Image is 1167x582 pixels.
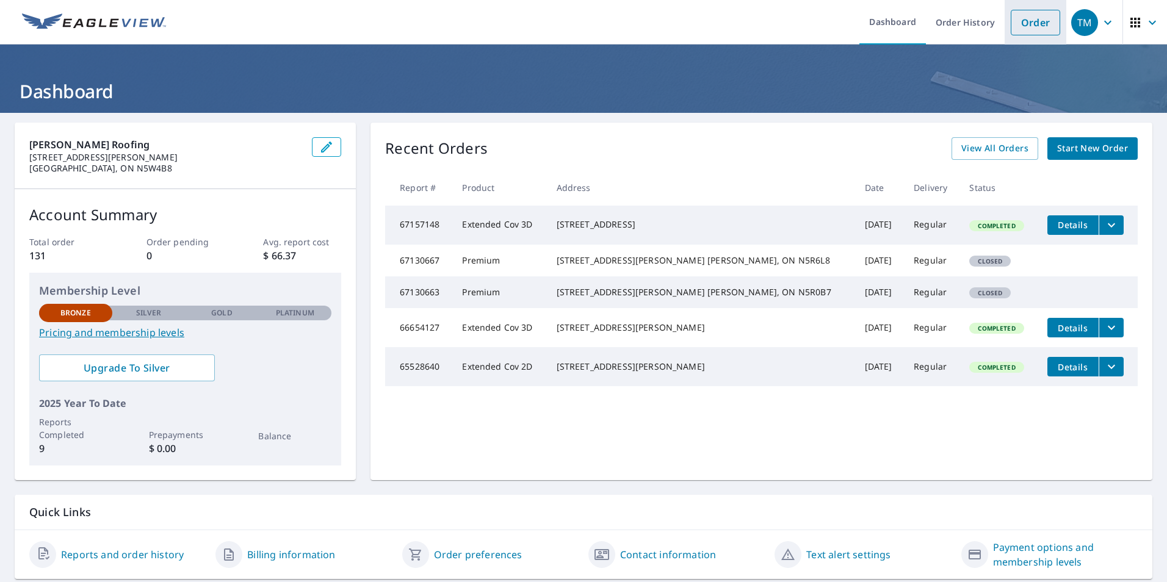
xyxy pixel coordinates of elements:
[557,286,845,298] div: [STREET_ADDRESS][PERSON_NAME] [PERSON_NAME], ON N5R0B7
[29,248,107,263] p: 131
[385,276,452,308] td: 67130663
[385,206,452,245] td: 67157148
[263,248,341,263] p: $ 66.37
[970,289,1010,297] span: Closed
[1047,137,1138,160] a: Start New Order
[970,324,1022,332] span: Completed
[1057,141,1128,156] span: Start New Order
[15,79,1152,104] h1: Dashboard
[855,170,905,206] th: Date
[211,307,232,318] p: Gold
[855,206,905,245] td: [DATE]
[904,347,959,386] td: Regular
[61,547,184,562] a: Reports and order history
[855,308,905,347] td: [DATE]
[1055,361,1091,373] span: Details
[904,206,959,245] td: Regular
[452,170,546,206] th: Product
[29,163,302,174] p: [GEOGRAPHIC_DATA], ON N5W4B8
[904,276,959,308] td: Regular
[452,206,546,245] td: Extended Cov 3D
[855,245,905,276] td: [DATE]
[1055,322,1091,334] span: Details
[952,137,1038,160] a: View All Orders
[904,170,959,206] th: Delivery
[146,235,225,248] p: Order pending
[29,235,107,248] p: Total order
[258,429,331,442] p: Balance
[1099,215,1124,235] button: filesDropdownBtn-67157148
[557,254,845,267] div: [STREET_ADDRESS][PERSON_NAME] [PERSON_NAME], ON N5R6L8
[39,396,331,411] p: 2025 Year To Date
[39,415,112,441] p: Reports Completed
[1055,219,1091,231] span: Details
[452,276,546,308] td: Premium
[1047,357,1099,376] button: detailsBtn-65528640
[1099,318,1124,337] button: filesDropdownBtn-66654127
[993,540,1138,569] a: Payment options and membership levels
[620,547,716,562] a: Contact information
[970,257,1010,265] span: Closed
[806,547,891,562] a: Text alert settings
[452,308,546,347] td: Extended Cov 3D
[557,322,845,334] div: [STREET_ADDRESS][PERSON_NAME]
[247,547,335,562] a: Billing information
[149,428,222,441] p: Prepayments
[39,325,331,340] a: Pricing and membership levels
[385,308,452,347] td: 66654127
[29,204,341,226] p: Account Summary
[970,363,1022,372] span: Completed
[385,170,452,206] th: Report #
[1047,215,1099,235] button: detailsBtn-67157148
[452,347,546,386] td: Extended Cov 2D
[855,276,905,308] td: [DATE]
[49,361,205,375] span: Upgrade To Silver
[959,170,1037,206] th: Status
[39,354,215,381] a: Upgrade To Silver
[29,505,1138,520] p: Quick Links
[39,282,331,299] p: Membership Level
[29,152,302,163] p: [STREET_ADDRESS][PERSON_NAME]
[29,137,302,152] p: [PERSON_NAME] Roofing
[970,221,1022,230] span: Completed
[557,218,845,231] div: [STREET_ADDRESS]
[1047,318,1099,337] button: detailsBtn-66654127
[22,13,166,32] img: EV Logo
[904,245,959,276] td: Regular
[149,441,222,456] p: $ 0.00
[547,170,855,206] th: Address
[385,347,452,386] td: 65528640
[276,307,314,318] p: Platinum
[434,547,522,562] a: Order preferences
[385,245,452,276] td: 67130667
[146,248,225,263] p: 0
[385,137,488,160] p: Recent Orders
[904,308,959,347] td: Regular
[452,245,546,276] td: Premium
[263,235,341,248] p: Avg. report cost
[855,347,905,386] td: [DATE]
[1099,357,1124,376] button: filesDropdownBtn-65528640
[961,141,1028,156] span: View All Orders
[557,361,845,373] div: [STREET_ADDRESS][PERSON_NAME]
[39,441,112,456] p: 9
[1011,10,1060,35] a: Order
[136,307,162,318] p: Silver
[1071,9,1098,36] div: TM
[60,307,91,318] p: Bronze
